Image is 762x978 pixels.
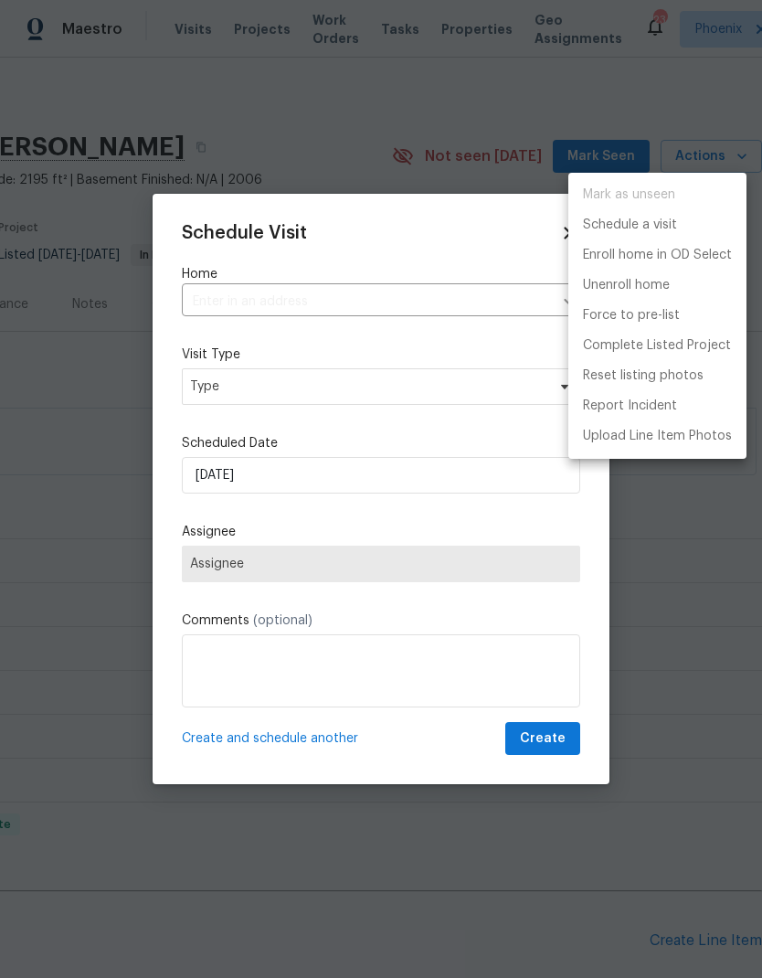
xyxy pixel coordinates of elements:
p: Unenroll home [583,276,670,295]
p: Enroll home in OD Select [583,246,732,265]
p: Complete Listed Project [583,336,731,356]
p: Report Incident [583,397,677,416]
p: Schedule a visit [583,216,677,235]
p: Reset listing photos [583,367,704,386]
p: Upload Line Item Photos [583,427,732,446]
p: Force to pre-list [583,306,680,325]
